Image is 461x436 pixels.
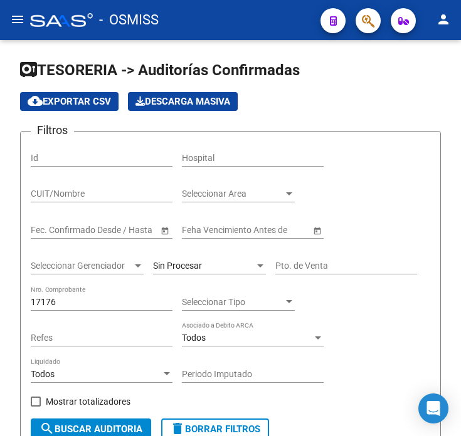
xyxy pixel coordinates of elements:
span: Seleccionar Tipo [182,297,283,308]
span: TESORERIA -> Auditorías Confirmadas [20,61,300,79]
mat-icon: person [436,12,451,27]
button: Open calendar [310,224,324,237]
span: Borrar Filtros [170,423,260,435]
span: Seleccionar Area [182,189,283,199]
span: Todos [31,369,55,379]
span: Buscar Auditoria [40,423,142,435]
span: Exportar CSV [28,96,111,107]
h3: Filtros [31,122,74,139]
mat-icon: search [40,421,55,436]
span: Seleccionar Gerenciador [31,261,132,271]
button: Open calendar [158,224,171,237]
mat-icon: menu [10,12,25,27]
mat-icon: cloud_download [28,93,43,108]
button: Exportar CSV [20,92,119,111]
span: Sin Procesar [153,261,202,271]
app-download-masive: Descarga masiva de comprobantes (adjuntos) [128,92,238,111]
mat-icon: delete [170,421,185,436]
div: Open Intercom Messenger [418,393,448,423]
span: - OSMISS [99,6,159,34]
button: Descarga Masiva [128,92,238,111]
input: Fecha fin [87,225,149,236]
span: Descarga Masiva [135,96,230,107]
span: Todos [182,333,206,343]
span: Mostrar totalizadores [46,394,130,409]
input: Fecha inicio [31,225,77,236]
